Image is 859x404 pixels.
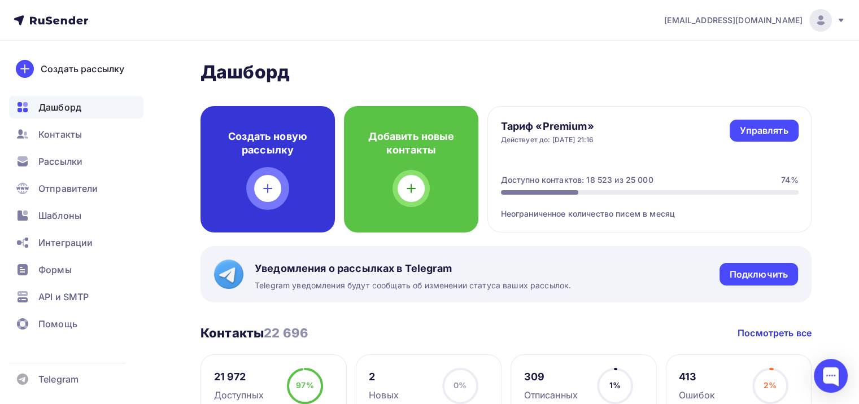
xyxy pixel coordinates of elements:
span: Шаблоны [38,209,81,222]
span: 97% [296,380,313,390]
span: Уведомления о рассылках в Telegram [255,262,571,275]
div: 21 972 [214,370,264,384]
h3: Контакты [200,325,308,341]
span: Рассылки [38,155,82,168]
span: Контакты [38,128,82,141]
div: Создать рассылку [41,62,124,76]
div: Новых [369,388,399,402]
a: Формы [9,258,143,281]
a: Шаблоны [9,204,143,227]
span: 22 696 [264,326,308,340]
span: Отправители [38,182,98,195]
span: Помощь [38,317,77,331]
div: Подключить [730,268,788,281]
div: Доступных [214,388,264,402]
div: 413 [679,370,715,384]
h4: Тариф «Premium» [501,120,594,133]
span: Интеграции [38,236,93,249]
span: Telegram уведомления будут сообщать об изменении статуса ваших рассылок. [255,280,571,291]
h2: Дашборд [200,61,812,84]
div: 74% [781,174,798,186]
a: [EMAIL_ADDRESS][DOMAIN_NAME] [664,9,845,32]
a: Дашборд [9,96,143,118]
span: API и SMTP [38,290,89,304]
span: 2% [764,380,777,390]
a: Рассылки [9,150,143,173]
a: Отправители [9,177,143,200]
div: Действует до: [DATE] 21:16 [501,135,594,144]
div: 309 [524,370,578,384]
h4: Добавить новые контакты [362,130,460,157]
span: 0% [454,380,466,390]
div: Неограниченное количество писем в месяц [501,195,799,219]
span: Формы [38,263,72,276]
a: Посмотреть все [738,326,812,340]
a: Контакты [9,123,143,146]
div: Отписанных [524,388,578,402]
span: [EMAIL_ADDRESS][DOMAIN_NAME] [664,15,803,26]
span: Дашборд [38,100,81,114]
span: 1% [609,380,621,390]
span: Telegram [38,372,79,386]
div: 2 [369,370,399,384]
div: Ошибок [679,388,715,402]
div: Управлять [740,124,788,137]
div: Доступно контактов: 18 523 из 25 000 [501,174,653,186]
h4: Создать новую рассылку [219,130,317,157]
